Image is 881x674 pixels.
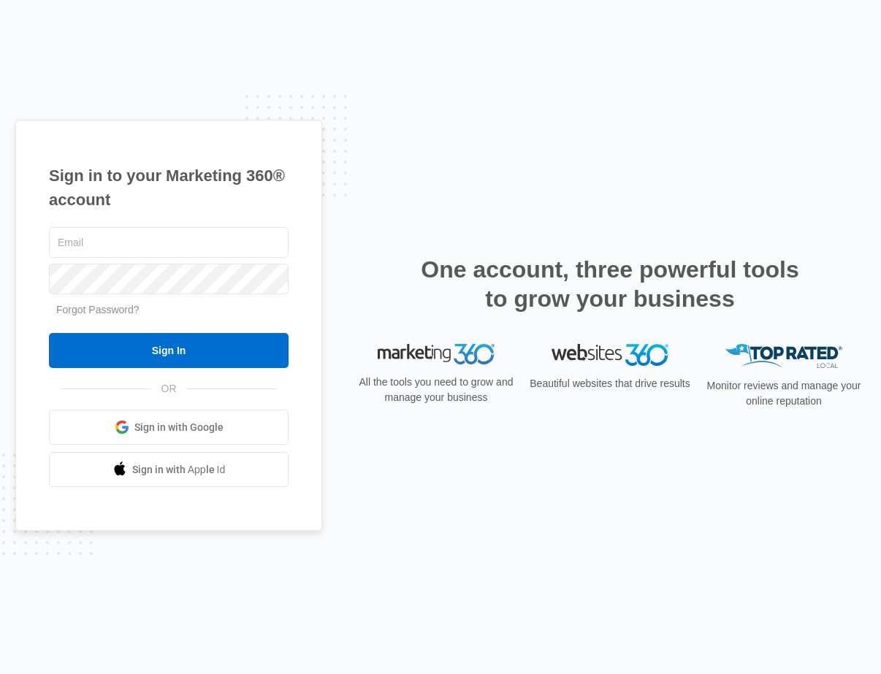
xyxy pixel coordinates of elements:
[151,381,187,397] span: OR
[49,164,289,212] h1: Sign in to your Marketing 360® account
[49,227,289,258] input: Email
[702,378,866,409] p: Monitor reviews and manage your online reputation
[49,410,289,445] a: Sign in with Google
[378,344,495,364] img: Marketing 360
[49,452,289,487] a: Sign in with Apple Id
[528,376,692,391] p: Beautiful websites that drive results
[49,333,289,368] input: Sign In
[552,344,668,365] img: Websites 360
[416,255,804,313] h2: One account, three powerful tools to grow your business
[56,304,140,315] a: Forgot Password?
[354,375,518,405] p: All the tools you need to grow and manage your business
[132,462,226,478] span: Sign in with Apple Id
[725,344,842,368] img: Top Rated Local
[134,420,224,435] span: Sign in with Google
